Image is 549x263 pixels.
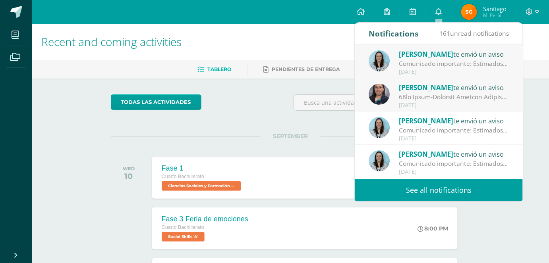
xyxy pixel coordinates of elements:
div: te envió un aviso [399,149,509,159]
div: Comunicado importante: Estimados padres de familia, Les compartimos información importante relaci... [399,126,509,135]
div: Notifications [369,23,419,44]
div: te envió un aviso [399,82,509,92]
input: Busca una actividad próxima aquí... [294,95,470,110]
span: SEPTEMBER [260,132,321,140]
span: unread notifications [439,29,509,38]
img: aed16db0a88ebd6752f21681ad1200a1.png [369,117,390,138]
div: Comunicado importante: Estimados padres de familia, Les compartimos información importante relaci... [399,159,509,168]
span: [PERSON_NAME] [399,150,453,159]
span: 161 [439,29,450,38]
div: te envió un aviso [399,115,509,126]
img: aed16db0a88ebd6752f21681ad1200a1.png [369,150,390,171]
div: Comunicado importante: Estimados padres de familia, Les compartimos información importante para t... [399,59,509,68]
span: [PERSON_NAME] [399,116,453,125]
span: Recent and coming activities [41,34,182,49]
span: Mi Perfil [483,12,506,19]
span: [PERSON_NAME] [399,83,453,92]
div: [DATE] [399,102,509,109]
div: Fase 3 Feria de emociones [162,215,248,223]
div: WED [123,166,135,171]
div: 8:00 PM [418,225,448,232]
span: Cuarto Bachillerato [162,225,204,230]
div: [DATE] [399,69,509,75]
img: 6fb385528ffb729c9b944b13f11ee051.png [369,84,390,105]
img: aed16db0a88ebd6752f21681ad1200a1.png [369,50,390,71]
span: Ciencias Sociales y Formación Ciudadana 'A' [162,181,241,191]
div: [DATE] [399,135,509,142]
div: [DATE] [399,169,509,175]
a: See all notifications [355,179,523,201]
span: Cuarto Bachillerato [162,174,204,179]
div: Fase 1 [162,164,243,173]
span: Santiago [483,5,506,13]
span: Social Skills 'A' [162,232,205,242]
div: 10 [123,171,135,181]
span: [PERSON_NAME] [399,50,453,59]
a: todas las Actividades [111,94,201,110]
a: Pendientes de entrega [263,63,340,76]
div: te envió un aviso [399,49,509,59]
span: Pendientes de entrega [272,66,340,72]
a: Tablero [197,63,231,76]
div: 10th Grade-Research Project Presentations : Dear 10th Grade Parents, Warm greetings. We are pleas... [399,92,509,102]
span: Tablero [207,66,231,72]
img: 171acdde0336b7ec424173dcc9a5cf34.png [461,4,477,20]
